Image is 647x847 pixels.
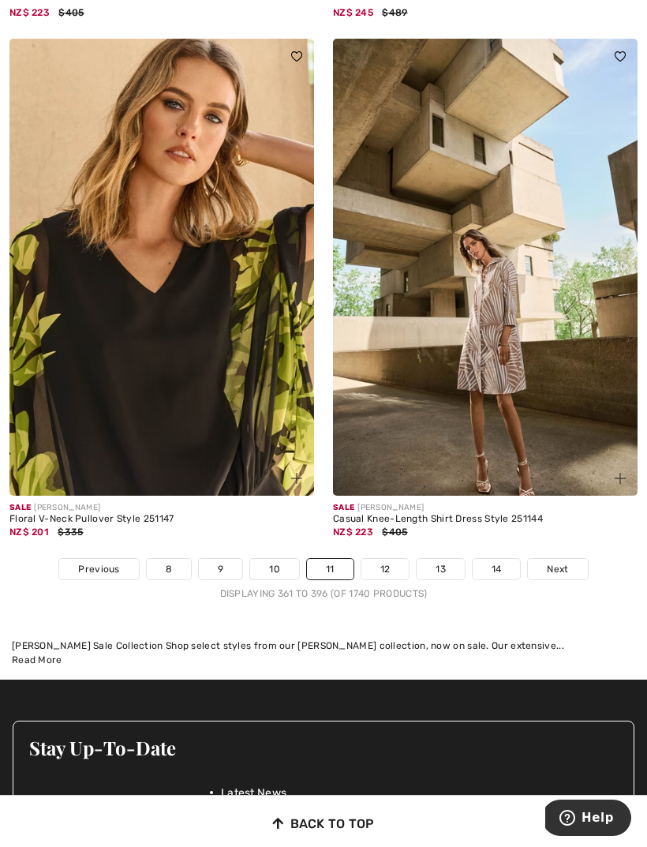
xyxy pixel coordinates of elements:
[29,737,618,758] h3: Stay Up-To-Date
[9,39,314,496] img: Floral V-Neck Pullover Style 251147. Black/Multi
[361,559,410,579] a: 12
[59,559,138,579] a: Previous
[473,559,521,579] a: 14
[9,7,50,18] span: NZ$ 223
[333,527,373,538] span: NZ$ 223
[199,559,242,579] a: 9
[307,559,353,579] a: 11
[382,527,407,538] span: $405
[58,7,84,18] span: $405
[291,51,302,61] img: heart_black_full.svg
[547,562,568,576] span: Next
[333,503,354,512] span: Sale
[615,51,626,61] img: heart_black_full.svg
[417,559,465,579] a: 13
[615,473,626,484] img: plus_v2.svg
[528,559,587,579] a: Next
[58,527,83,538] span: $335
[333,39,638,496] img: Casual Knee-Length Shirt Dress Style 251144. Dune/vanilla
[382,7,407,18] span: $489
[147,559,191,579] a: 8
[78,562,119,576] span: Previous
[9,502,314,514] div: [PERSON_NAME]
[333,514,638,525] div: Casual Knee-Length Shirt Dress Style 251144
[291,473,302,484] img: plus_v2.svg
[545,800,631,839] iframe: Opens a widget where you can find more information
[9,527,49,538] span: NZ$ 201
[9,514,314,525] div: Floral V-Neck Pullover Style 251147
[333,502,638,514] div: [PERSON_NAME]
[333,7,373,18] span: NZ$ 245
[12,639,635,653] div: [PERSON_NAME] Sale Collection Shop select styles from our [PERSON_NAME] collection, now on sale. ...
[9,503,31,512] span: Sale
[250,559,299,579] a: 10
[12,654,62,665] span: Read More
[221,785,286,801] span: Latest News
